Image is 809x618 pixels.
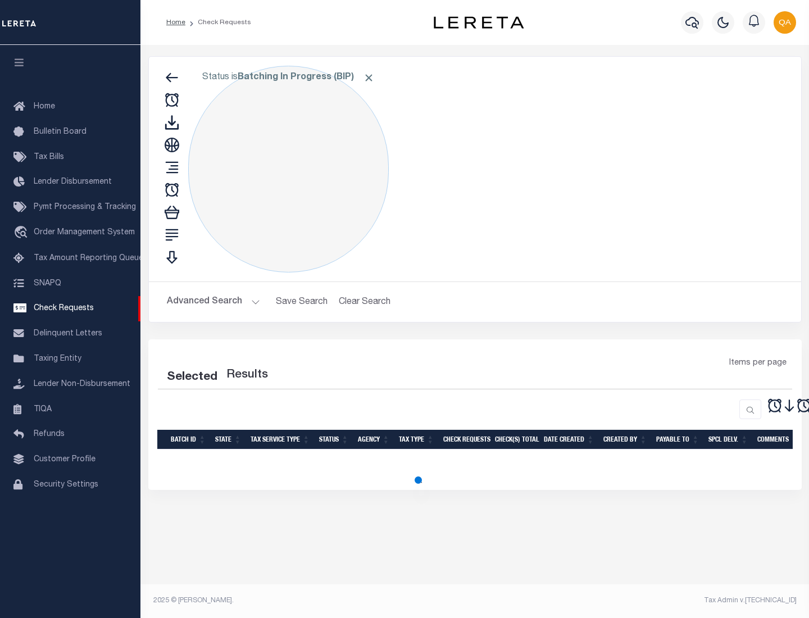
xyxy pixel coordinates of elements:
[434,16,524,29] img: logo-dark.svg
[394,430,439,449] th: Tax Type
[315,430,353,449] th: Status
[226,366,268,384] label: Results
[185,17,251,28] li: Check Requests
[167,291,260,313] button: Advanced Search
[34,128,87,136] span: Bulletin Board
[13,226,31,240] i: travel_explore
[363,72,375,84] span: Click to Remove
[34,178,112,186] span: Lender Disbursement
[483,596,797,606] div: Tax Admin v.[TECHNICAL_ID]
[753,430,803,449] th: Comments
[34,330,102,338] span: Delinquent Letters
[334,291,396,313] button: Clear Search
[729,357,787,370] span: Items per page
[238,73,375,82] b: Batching In Progress (BIP)
[34,481,98,489] span: Security Settings
[490,430,539,449] th: Check(s) Total
[34,430,65,438] span: Refunds
[353,430,394,449] th: Agency
[34,255,143,262] span: Tax Amount Reporting Queue
[211,430,246,449] th: State
[34,305,94,312] span: Check Requests
[145,596,475,606] div: 2025 © [PERSON_NAME].
[439,430,490,449] th: Check Requests
[188,66,389,272] div: Click to Edit
[167,369,217,387] div: Selected
[34,103,55,111] span: Home
[166,430,211,449] th: Batch Id
[246,430,315,449] th: Tax Service Type
[34,203,136,211] span: Pymt Processing & Tracking
[539,430,599,449] th: Date Created
[34,456,96,463] span: Customer Profile
[599,430,652,449] th: Created By
[269,291,334,313] button: Save Search
[34,279,61,287] span: SNAPQ
[34,380,130,388] span: Lender Non-Disbursement
[34,355,81,363] span: Taxing Entity
[34,229,135,237] span: Order Management System
[774,11,796,34] img: svg+xml;base64,PHN2ZyB4bWxucz0iaHR0cDovL3d3dy53My5vcmcvMjAwMC9zdmciIHBvaW50ZXItZXZlbnRzPSJub25lIi...
[704,430,753,449] th: Spcl Delv.
[34,153,64,161] span: Tax Bills
[166,19,185,26] a: Home
[34,405,52,413] span: TIQA
[652,430,704,449] th: Payable To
